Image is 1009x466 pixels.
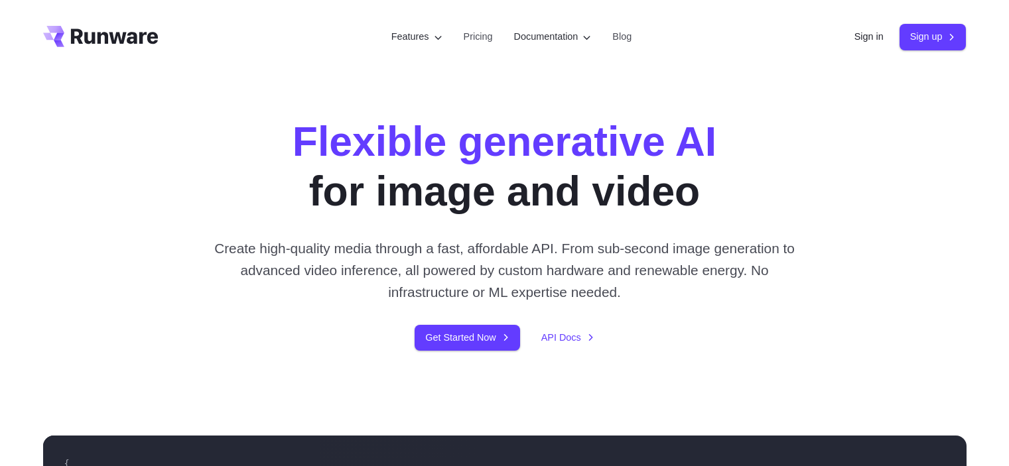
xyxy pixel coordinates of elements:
a: Get Started Now [415,325,519,351]
a: Blog [612,29,632,44]
a: Sign up [900,24,967,50]
label: Features [391,29,442,44]
a: Go to / [43,26,159,47]
label: Documentation [514,29,592,44]
strong: Flexible generative AI [293,118,716,164]
h1: for image and video [293,117,716,216]
a: API Docs [541,330,594,345]
a: Sign in [854,29,884,44]
p: Create high-quality media through a fast, affordable API. From sub-second image generation to adv... [209,237,800,304]
a: Pricing [464,29,493,44]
